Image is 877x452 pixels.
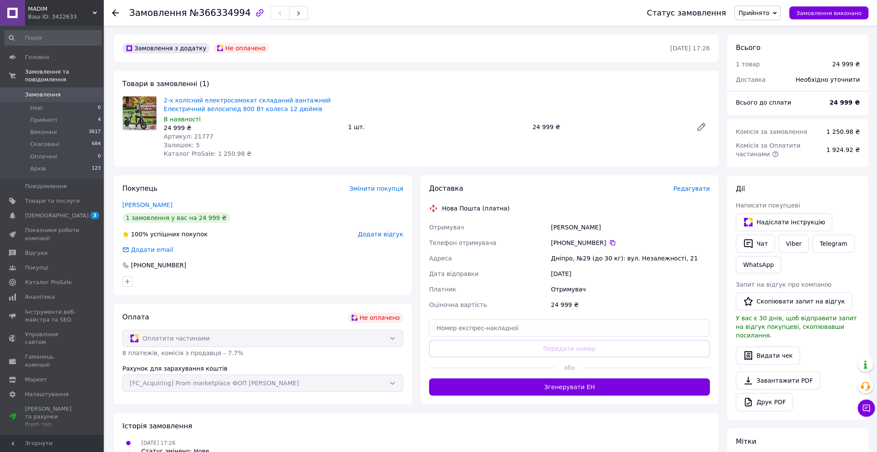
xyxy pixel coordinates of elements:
[25,91,61,99] span: Замовлення
[25,68,103,84] span: Замовлення та повідомлення
[349,185,403,192] span: Змінити покупця
[25,279,72,286] span: Каталог ProSale
[529,121,689,133] div: 24 999 ₴
[90,212,99,219] span: 3
[832,60,860,68] div: 24 999 ₴
[25,212,89,220] span: [DEMOGRAPHIC_DATA]
[25,353,80,368] span: Гаманець компанії
[549,266,712,282] div: [DATE]
[549,282,712,297] div: Отримувач
[670,45,710,52] time: [DATE] 17:26
[164,97,331,112] a: 2-х колісний електросамокат складаний вантажний Електричний велосипед 800 Вт колеса 12 дюймів
[778,235,809,253] a: Viber
[25,53,49,61] span: Головна
[429,255,452,262] span: Адреса
[164,133,213,140] span: Артикул: 21777
[25,390,69,398] span: Налаштування
[736,315,857,339] span: У вас є 30 днів, щоб відправити запит на відгук покупцеві, скопіювавши посилання.
[130,261,187,269] div: [PHONE_NUMBER]
[112,9,119,17] div: Повернутися назад
[122,350,243,356] span: 8 платежів, комісія з продавця – 7.7%
[122,184,158,192] span: Покупець
[30,165,46,173] span: Архів
[190,8,251,18] span: №366334994
[549,220,712,235] div: [PERSON_NAME]
[736,185,745,193] span: Дії
[123,96,156,130] img: 2-х колісний електросамокат складаний вантажний Електричний велосипед 800 Вт колеса 12 дюймів
[30,153,57,161] span: Оплачені
[736,99,791,106] span: Всього до сплати
[736,76,765,83] span: Доставка
[122,422,192,430] span: Історія замовлення
[25,183,67,190] span: Повідомлення
[89,128,101,136] span: 3617
[131,231,148,238] span: 100%
[25,249,47,257] span: Відгуки
[736,43,760,52] span: Всього
[736,128,807,135] span: Комісія за замовлення
[164,150,252,157] span: Каталог ProSale: 1 250.98 ₴
[429,378,710,396] button: Згенерувати ЕН
[736,292,852,310] button: Скопіювати запит на відгук
[345,121,529,133] div: 1 шт.
[551,238,710,247] div: [PHONE_NUMBER]
[429,270,479,277] span: Дата відправки
[25,226,80,242] span: Показники роботи компанії
[348,313,403,323] div: Не оплачено
[429,239,496,246] span: Телефон отримувача
[826,128,860,135] span: 1 250.98 ₴
[693,118,710,136] a: Редагувати
[736,213,832,231] button: Надіслати інструкцію
[440,204,512,213] div: Нова Пошта (платна)
[358,231,403,238] span: Додати відгук
[736,372,820,390] a: Завантажити PDF
[164,116,201,123] span: В наявності
[25,308,80,324] span: Інструменти веб-майстра та SEO
[92,165,101,173] span: 123
[122,230,208,238] div: успішних покупок
[25,331,80,346] span: Управління сайтом
[736,256,781,273] a: WhatsApp
[98,104,101,112] span: 0
[130,245,174,254] div: Додати email
[25,405,80,429] span: [PERSON_NAME] та рахунки
[429,319,710,337] input: Номер експрес-накладної
[796,10,861,16] span: Замовлення виконано
[25,421,80,428] div: Prom топ
[429,286,456,293] span: Платник
[789,6,868,19] button: Замовлення виконано
[28,5,93,13] span: MADIM
[429,301,487,308] span: Оціночна вартість
[129,8,187,18] span: Замовлення
[429,224,464,231] span: Отримувач
[736,235,775,253] button: Чат
[122,80,209,88] span: Товари в замовленні (1)
[429,184,463,192] span: Доставка
[98,153,101,161] span: 0
[736,437,756,446] span: Мітки
[830,99,860,106] b: 24 999 ₴
[213,43,269,53] div: Не оплачено
[121,245,174,254] div: Додати email
[30,116,57,124] span: Прийняті
[812,235,855,253] a: Telegram
[30,128,57,136] span: Виконані
[141,440,175,446] span: [DATE] 17:26
[122,313,149,321] span: Оплата
[736,202,800,209] span: Написати покупцеві
[98,116,101,124] span: 4
[549,251,712,266] div: Дніпро, №29 (до 30 кг): вул. Незалежності, 21
[25,264,48,272] span: Покупці
[30,104,43,112] span: Нові
[164,124,341,132] div: 24 999 ₴
[736,347,800,365] button: Видати чек
[4,30,102,46] input: Пошук
[28,13,103,21] div: Ваш ID: 3422633
[549,297,712,313] div: 24 999 ₴
[647,9,726,17] div: Статус замовлення
[673,185,710,192] span: Редагувати
[736,61,760,68] span: 1 товар
[92,140,101,148] span: 684
[122,201,172,208] a: [PERSON_NAME]
[790,70,865,89] div: Необхідно уточнити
